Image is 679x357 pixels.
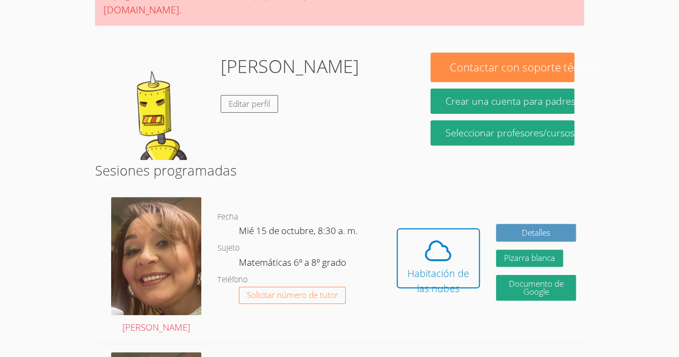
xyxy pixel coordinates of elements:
[105,53,212,160] img: default.png
[397,228,480,288] button: Habitación de las nubes
[95,161,237,179] font: Sesiones programadas
[496,250,563,267] button: Pizarra blanca
[430,53,574,82] button: Contactar con soporte técnico
[217,243,239,253] font: Sujeto
[430,120,574,145] a: Seleccionar profesores/cursos
[217,274,247,285] font: Teléfono
[496,224,576,242] a: Detalles
[221,95,278,113] a: Editar perfil
[111,197,201,335] a: [PERSON_NAME]
[430,89,574,114] button: Crear una cuenta para padres
[504,252,555,263] font: Pizarra blanca
[450,60,600,75] font: Contactar con soporte técnico
[179,3,181,16] font: .
[221,54,359,78] font: [PERSON_NAME]
[446,126,574,139] font: Seleccionar profesores/cursos
[239,256,346,268] font: Matemáticas 6º a 8º grado
[407,267,469,295] font: Habitación de las nubes
[508,278,563,297] font: Documento de Google
[446,94,575,107] font: Crear una cuenta para padres
[217,212,238,222] font: Fecha
[239,224,357,237] font: Mié 15 de octubre, 8:30 a. m.
[239,287,346,304] button: Solicitar número de tutor
[229,98,270,109] font: Editar perfil
[111,197,201,315] img: IMG_0482.jpeg
[522,227,550,238] font: Detalles
[122,321,190,333] font: [PERSON_NAME]
[247,289,338,300] font: Solicitar número de tutor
